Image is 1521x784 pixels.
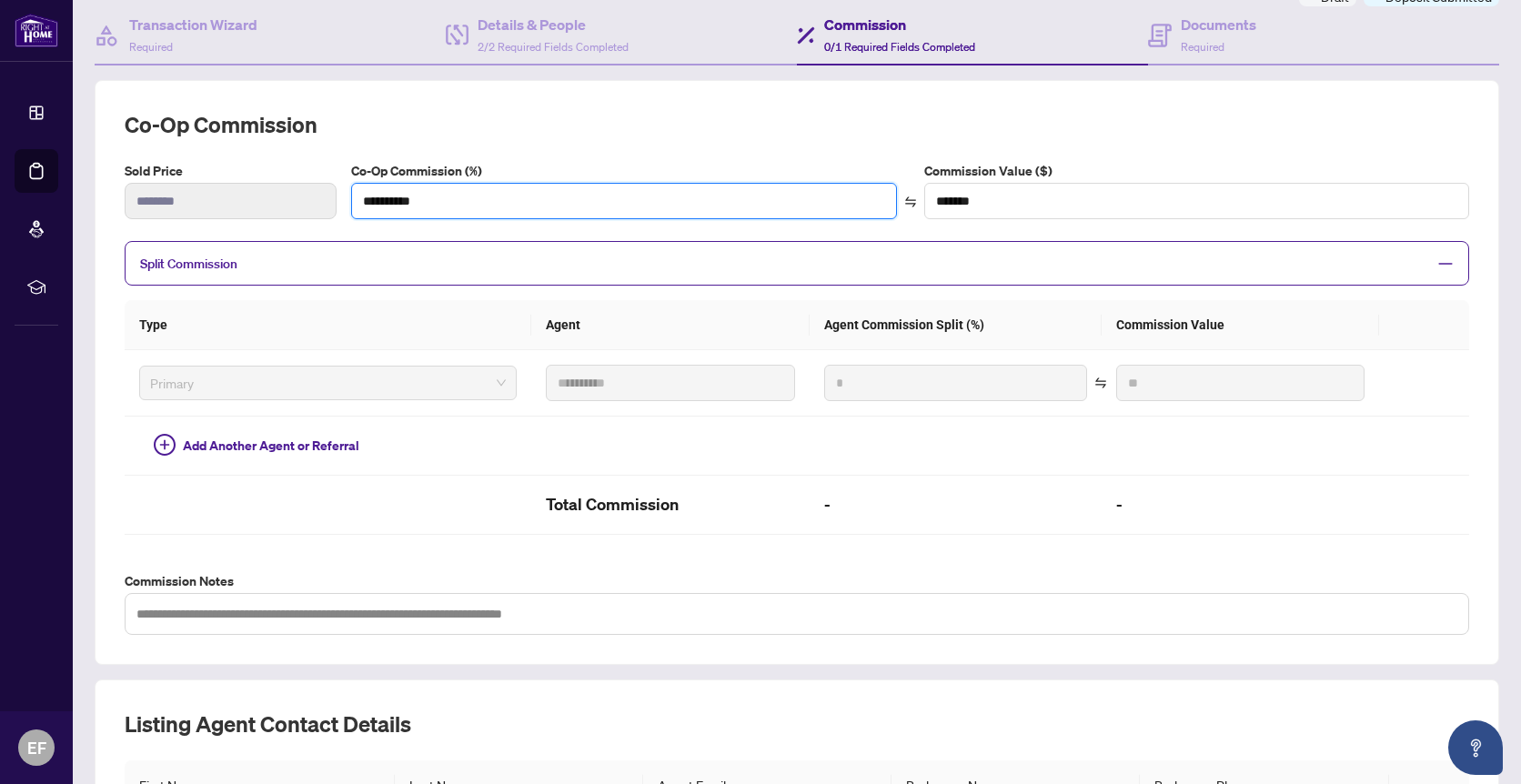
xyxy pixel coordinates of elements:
[125,300,531,350] th: Type
[546,490,794,519] h2: Total Commission
[1102,300,1379,350] th: Commission Value
[904,196,917,208] span: swap
[824,40,975,54] span: 0/1 Required Fields Completed
[129,14,257,35] h4: Transaction Wizard
[27,735,46,760] span: EF
[810,300,1102,350] th: Agent Commission Split (%)
[478,14,629,35] h4: Details & People
[1437,256,1454,272] span: minus
[150,369,506,397] span: Primary
[125,709,1469,739] h2: Listing Agent Contact Details
[15,14,58,47] img: logo
[531,300,809,350] th: Agent
[824,490,1087,519] h2: -
[125,571,1469,591] label: Commission Notes
[478,40,629,54] span: 2/2 Required Fields Completed
[1448,720,1503,775] button: Open asap
[125,241,1469,286] div: Split Commission
[1116,490,1365,519] h2: -
[1181,14,1256,35] h4: Documents
[125,161,337,181] label: Sold Price
[351,161,897,181] label: Co-Op Commission (%)
[1094,377,1107,389] span: swap
[154,434,176,456] span: plus-circle
[139,431,374,460] button: Add Another Agent or Referral
[183,436,359,456] span: Add Another Agent or Referral
[125,110,1469,139] h2: Co-op Commission
[924,161,1470,181] label: Commission Value ($)
[140,256,237,272] span: Split Commission
[129,40,173,54] span: Required
[1181,40,1224,54] span: Required
[824,14,975,35] h4: Commission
